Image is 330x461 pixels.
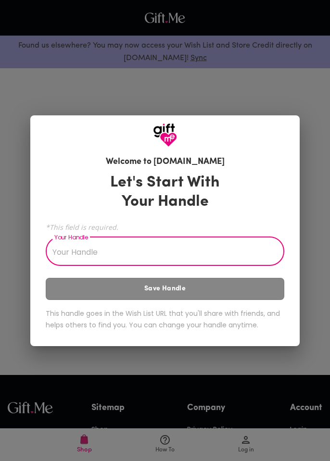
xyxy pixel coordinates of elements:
img: GiftMe Logo [153,123,177,147]
h3: Let's Start With Your Handle [98,173,232,212]
h6: Welcome to [DOMAIN_NAME] [106,156,225,169]
input: Your Handle [46,239,274,266]
span: *This field is required. [46,223,284,232]
h6: This handle goes in the Wish List URL that you'll share with friends, and helps others to find yo... [46,308,284,331]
